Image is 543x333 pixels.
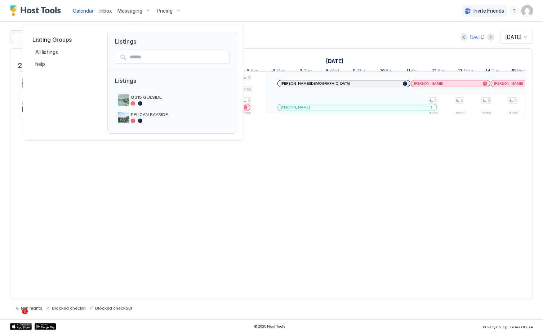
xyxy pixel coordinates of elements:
iframe: Intercom live chat [7,308,25,326]
span: Listing Groups [32,36,96,43]
div: listing image [118,112,129,123]
input: Input Field [127,51,229,63]
span: Listings [108,32,237,45]
div: listing image [118,94,129,106]
span: PELICAN BAYSIDE [131,112,227,117]
span: G315 GULSIDE [131,94,227,100]
span: All listings [35,49,59,55]
span: 1 [22,308,28,314]
span: help [35,61,46,67]
span: Listings [115,77,230,92]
